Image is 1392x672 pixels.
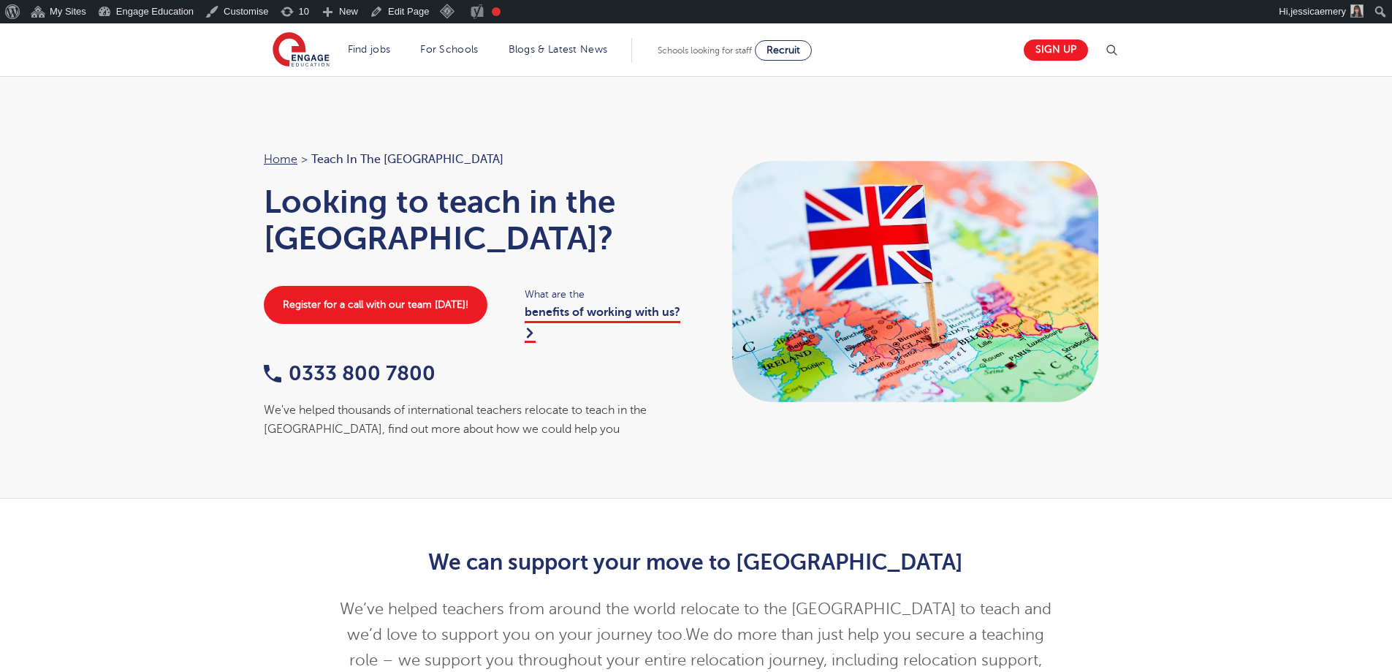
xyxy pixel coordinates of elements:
[264,362,436,385] a: 0333 800 7800
[755,40,812,61] a: Recruit
[1290,6,1346,17] span: jessicaemery
[301,153,308,166] span: >
[420,44,478,55] a: For Schools
[767,45,800,56] span: Recruit
[264,153,297,166] a: Home
[658,45,752,56] span: Schools looking for staff
[311,150,503,169] span: Teach in the [GEOGRAPHIC_DATA]
[264,401,682,439] div: We've helped thousands of international teachers relocate to teach in the [GEOGRAPHIC_DATA], find...
[348,44,391,55] a: Find jobs
[492,7,501,16] div: Focus keyphrase not set
[273,32,330,69] img: Engage Education
[264,286,487,324] a: Register for a call with our team [DATE]!
[264,150,682,169] nav: breadcrumb
[525,306,680,342] a: benefits of working with us?
[525,286,682,303] span: What are the
[1024,39,1088,61] a: Sign up
[264,184,682,257] h1: Looking to teach in the [GEOGRAPHIC_DATA]?
[509,44,608,55] a: Blogs & Latest News
[338,550,1054,575] h2: We can support your move to [GEOGRAPHIC_DATA]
